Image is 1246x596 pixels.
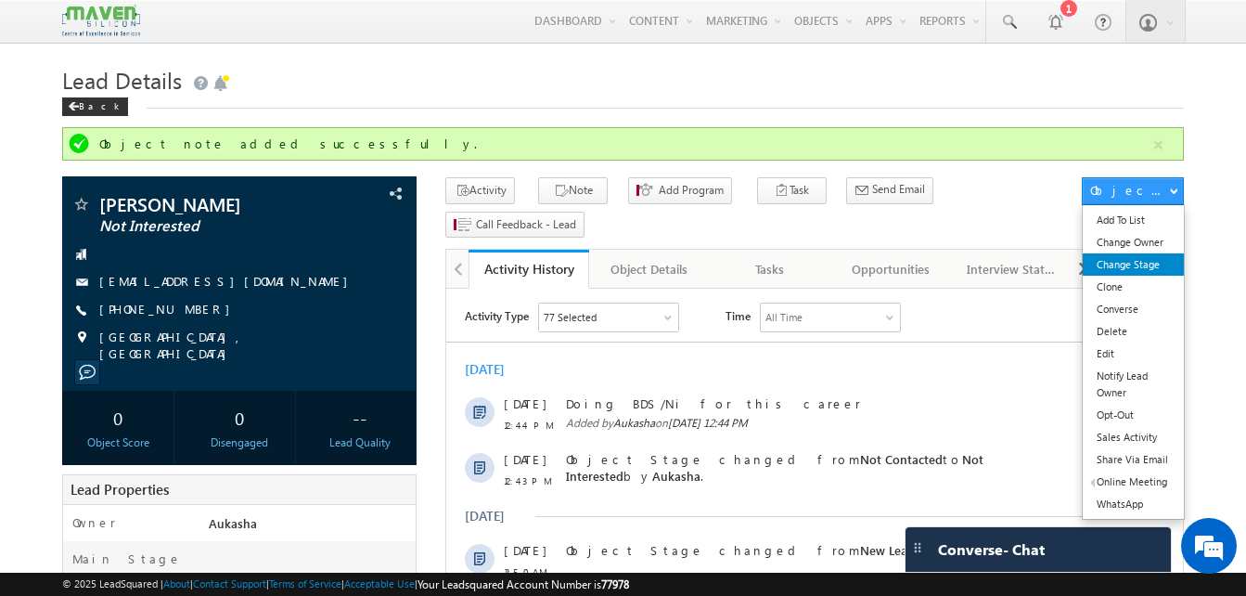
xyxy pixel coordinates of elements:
[99,217,317,236] span: Not Interested
[711,250,831,289] a: Tasks
[1083,320,1184,343] a: Delete
[120,309,547,342] span: System([EMAIL_ADDRESS][DOMAIN_NAME])
[222,127,302,141] span: [DATE] 12:44 PM
[58,128,113,145] span: 12:44 PM
[304,9,349,54] div: Minimize live chat window
[58,162,99,179] span: [DATE]
[319,20,356,37] div: All Time
[120,376,270,392] span: Object Capture:
[757,177,827,204] button: Task
[1083,343,1184,365] a: Edit
[188,434,290,451] div: Disengaged
[163,577,190,590] a: About
[120,126,658,143] span: Added by on
[604,258,693,280] div: Object Details
[476,216,576,233] span: Call Feedback - Lead
[589,250,710,289] a: Object Details
[1083,298,1184,320] a: Converse
[601,577,629,591] span: 77978
[1090,182,1169,199] div: Object Actions
[72,514,116,531] label: Owner
[62,97,137,112] a: Back
[1083,209,1184,231] a: Add To List
[1083,365,1184,404] a: Notify Lead Owner
[99,273,357,289] a: [EMAIL_ADDRESS][DOMAIN_NAME]
[1082,177,1184,205] button: Object Actions
[846,258,935,280] div: Opportunities
[120,253,650,269] span: Object Stage changed from to by .
[659,182,724,199] span: Add Program
[1083,426,1184,448] a: Sales Activity
[445,177,515,204] button: Activity
[62,5,140,37] img: Custom Logo
[99,136,1150,152] div: Object note added successfully.
[19,72,79,89] div: [DATE]
[872,181,925,198] span: Send Email
[96,97,312,122] div: Chat with us now
[599,253,648,269] span: Aukasha
[58,253,99,270] span: [DATE]
[58,309,99,326] span: [DATE]
[910,540,925,555] img: carter-drag
[628,177,732,204] button: Add Program
[58,330,113,347] span: 10:58 AM
[58,107,99,123] span: [DATE]
[19,219,79,236] div: [DATE]
[250,343,290,358] span: System
[62,576,629,593] span: © 2025 LeadSquared | | | | |
[24,172,339,447] textarea: Type your message and hit 'Enter'
[488,253,571,269] span: Not Contacted
[353,343,444,358] span: Automation
[99,195,317,214] span: [PERSON_NAME]
[952,250,1073,289] a: Interview Status
[279,14,304,42] span: Time
[831,250,952,289] a: Opportunities
[309,434,411,451] div: Lead Quality
[120,162,537,195] span: Object Stage changed from to by .
[193,577,266,590] a: Contact Support
[344,577,415,590] a: Acceptable Use
[309,400,411,434] div: --
[1083,276,1184,298] a: Clone
[285,376,370,392] span: details
[72,551,182,567] label: Main Stage
[414,162,496,178] span: Not Contacted
[188,400,290,434] div: 0
[1083,448,1184,471] a: Share Via Email
[120,162,537,195] span: Not Interested
[209,515,257,531] span: Aukasha
[469,250,589,289] a: Activity History
[99,301,239,319] span: [PHONE_NUMBER]
[167,127,209,141] span: Aukasha
[252,463,337,488] em: Start Chat
[120,376,658,393] div: .
[120,309,547,358] span: Object Owner changed from to by through .
[32,97,78,122] img: d_60004797649_company_0_60004797649
[269,577,341,590] a: Terms of Service
[93,15,232,43] div: Sales Activity,Program,Email Bounced,Email Link Clicked,Email Marked Spam & 72 more..
[538,177,608,204] button: Note
[97,20,150,37] div: 77 Selected
[938,541,1045,558] span: Converse - Chat
[482,260,575,278] div: Activity History
[1083,471,1184,493] a: Online Meeting
[62,97,128,116] div: Back
[1083,253,1184,276] a: Change Stage
[846,177,933,204] button: Send Email
[1083,404,1184,426] a: Opt-Out
[206,179,254,195] span: Aukasha
[726,258,815,280] div: Tasks
[62,65,182,95] span: Lead Details
[67,400,169,434] div: 0
[67,434,169,451] div: Object Score
[58,376,99,393] span: [DATE]
[417,577,629,591] span: Your Leadsquared Account Number is
[1083,493,1184,515] a: WhatsApp
[1083,231,1184,253] a: Change Owner
[19,14,83,42] span: Activity Type
[58,397,113,414] span: 10:56 AM
[120,326,392,358] span: Aukasha([EMAIL_ADDRESS][DOMAIN_NAME])
[99,329,385,362] span: [GEOGRAPHIC_DATA], [GEOGRAPHIC_DATA]
[120,107,658,123] span: Doing BDS/Ni for this career
[58,184,113,201] span: 12:43 PM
